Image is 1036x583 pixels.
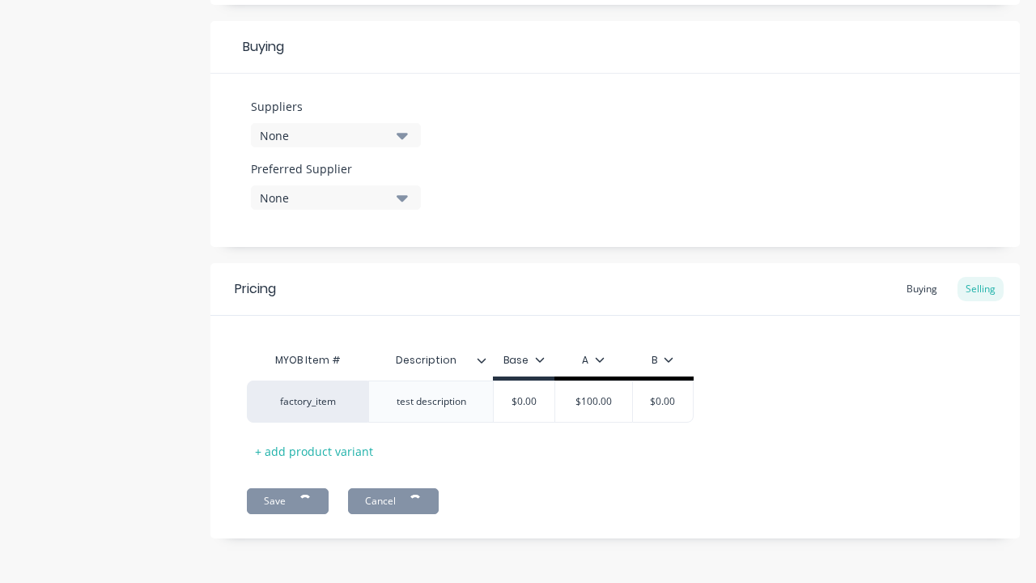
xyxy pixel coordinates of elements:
div: Buying [898,277,945,301]
button: None [251,123,421,147]
label: Suppliers [251,98,421,115]
div: None [260,127,389,144]
div: test description [384,391,479,412]
div: Buying [210,21,1020,74]
div: $0.00 [484,381,565,422]
div: $0.00 [622,381,703,422]
label: Preferred Supplier [251,160,421,177]
div: A [582,353,605,368]
button: Save [247,488,329,514]
div: Selling [957,277,1004,301]
div: Description [368,340,483,381]
div: B [652,353,673,368]
div: Base [503,353,545,368]
div: Pricing [235,279,276,299]
button: None [251,185,421,210]
div: Description [368,344,493,377]
div: MYOB Item # [247,344,368,377]
div: factory_itemtest description$0.00$100.00$0.00 [247,381,694,423]
button: Cancel [348,488,439,514]
div: None [260,189,389,206]
div: factory_item [263,394,352,409]
div: + add product variant [247,439,381,464]
div: $100.00 [553,381,634,422]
